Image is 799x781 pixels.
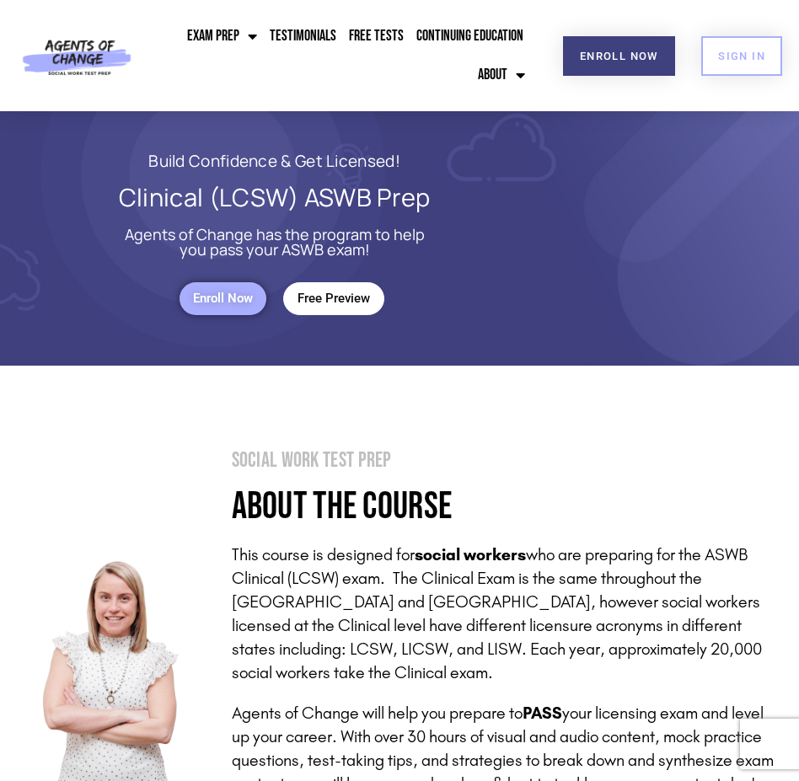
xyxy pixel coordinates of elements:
[412,17,528,56] a: Continuing Education
[42,153,507,169] h2: Build Confidence & Get Licensed!
[232,488,779,526] h4: About the Course
[232,450,779,471] h2: Social Work Test Prep
[180,282,266,315] a: Enroll Now
[265,17,341,56] a: Testimonials
[580,51,658,62] span: Enroll Now
[563,36,675,76] a: Enroll Now
[283,282,384,315] a: Free Preview
[298,292,370,306] span: Free Preview
[523,703,562,723] strong: PASS
[193,292,253,306] span: Enroll Now
[474,56,529,94] a: About
[701,36,782,76] a: SIGN IN
[415,544,526,564] strong: social workers
[183,17,261,56] a: Exam Prep
[42,185,507,210] h1: Clinical (LCSW) ASWB Prep
[170,17,530,94] nav: Menu
[345,17,408,56] a: Free Tests
[718,51,765,62] span: SIGN IN
[232,543,779,684] p: This course is designed for who are preparing for the ASWB Clinical (LCSW) exam. The Clinical Exa...
[118,227,431,257] p: Agents of Change has the program to help you pass your ASWB exam!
